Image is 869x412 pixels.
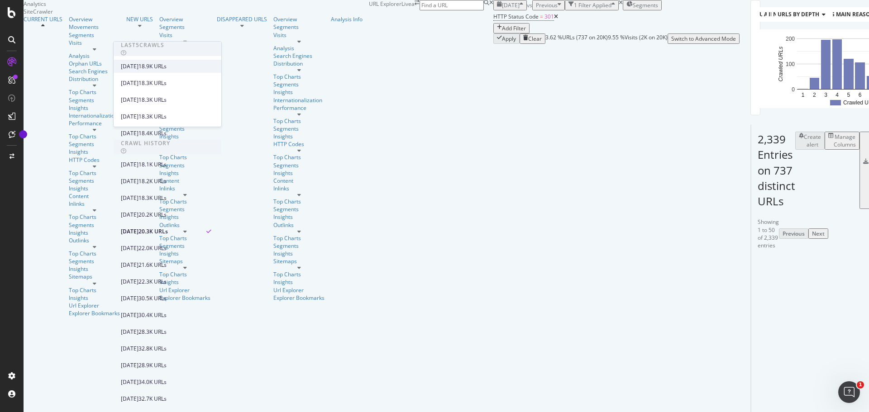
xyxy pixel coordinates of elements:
[138,345,167,353] div: 32.8K URLs
[574,1,611,9] div: 1 Filter Applied
[69,140,120,148] a: Segments
[69,23,120,31] div: Movements
[783,230,805,237] div: Previous
[273,250,325,257] a: Insights
[671,35,736,43] div: Switch to Advanced Mode
[159,31,210,39] div: Visits
[24,15,62,23] a: CURRENT URLS
[273,60,325,67] div: Distribution
[19,130,27,138] div: Tooltip anchor
[792,86,795,93] text: 0
[69,75,120,83] a: Distribution
[126,15,153,23] a: NEW URLS
[138,294,167,303] div: 30.5K URLs
[273,161,325,169] a: Segments
[69,39,120,47] a: Visits
[273,52,312,60] a: Search Engines
[273,185,325,192] a: Inlinks
[493,23,530,33] button: Add Filter
[69,200,120,208] a: Inlinks
[273,88,325,96] div: Insights
[786,61,795,67] text: 100
[69,133,120,140] div: Top Charts
[138,311,167,319] div: 30.4K URLs
[69,88,120,96] a: Top Charts
[273,169,325,177] div: Insights
[758,132,795,208] span: 2,339 Entries on 737 distinct URLs
[69,169,120,177] div: Top Charts
[121,129,138,137] div: [DATE]
[857,381,864,388] span: 1
[273,140,325,148] a: HTTP Codes
[121,113,138,121] div: [DATE]
[69,265,120,273] a: Insights
[138,378,167,386] div: 34.0K URLs
[121,328,138,336] div: [DATE]
[69,250,120,257] a: Top Charts
[69,177,120,185] a: Segments
[273,221,325,229] a: Outlinks
[273,257,325,265] div: Sitemaps
[273,242,325,250] a: Segments
[540,13,543,20] span: =
[69,185,120,192] a: Insights
[273,73,325,81] a: Top Charts
[138,113,167,121] div: 18.3K URLs
[273,278,325,286] div: Insights
[273,270,325,278] a: Top Charts
[273,96,322,104] a: Internationalization
[121,294,138,303] div: [DATE]
[69,60,120,67] div: Orphan URLs
[69,148,120,156] a: Insights
[69,67,108,75] a: Search Engines
[138,328,167,336] div: 28.3K URLs
[273,31,325,39] a: Visits
[24,8,369,15] div: SiteCrawler
[520,33,545,44] button: Clear
[69,112,118,119] a: Internationalization
[273,213,325,221] a: Insights
[273,44,325,52] div: Analysis
[778,47,784,81] text: Crawled URLs
[138,177,167,185] div: 18.2K URLs
[836,92,839,98] text: 4
[808,228,828,239] button: Next
[69,213,120,221] a: Top Charts
[273,15,325,23] a: Overview
[273,234,325,242] div: Top Charts
[69,119,120,127] a: Performance
[608,33,668,44] div: 9.55 % Visits ( 2K on 20K )
[69,302,120,309] a: Url Explorer
[69,229,120,237] a: Insights
[69,286,120,294] div: Top Charts
[273,198,325,205] a: Top Charts
[536,1,558,9] span: Previous
[527,1,532,9] span: vs
[273,117,325,125] a: Top Charts
[69,221,120,229] a: Segments
[159,15,210,23] a: Overview
[273,81,325,88] a: Segments
[273,104,325,112] div: Performance
[838,381,860,403] iframe: Intercom live chat
[69,237,120,244] div: Outlinks
[138,194,167,202] div: 18.3K URLs
[69,156,120,164] a: HTTP Codes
